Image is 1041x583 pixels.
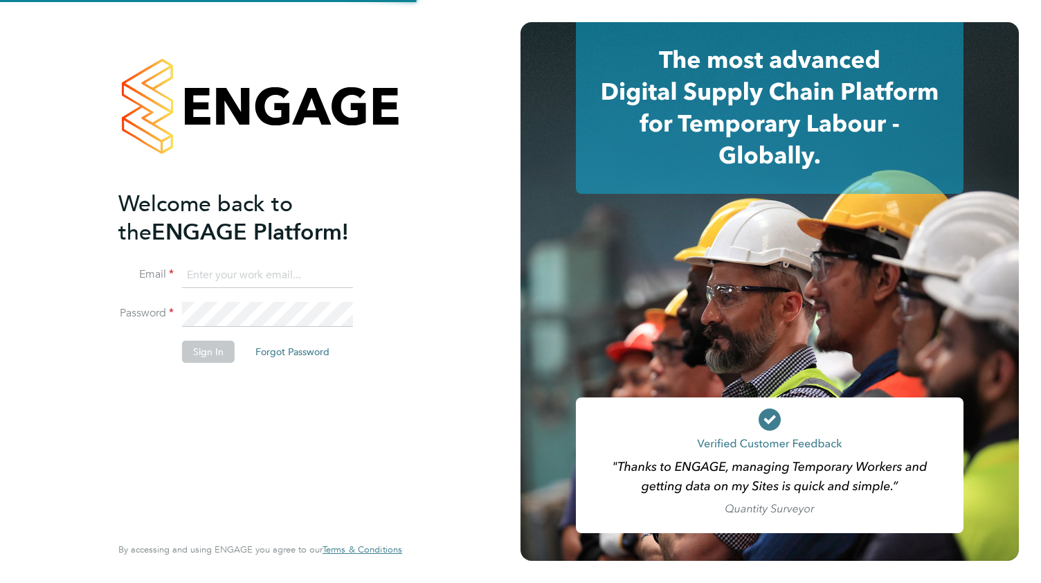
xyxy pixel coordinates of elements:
span: Terms & Conditions [323,544,402,555]
button: Sign In [182,341,235,363]
span: Welcome back to the [118,190,293,246]
input: Enter your work email... [182,263,353,288]
a: Terms & Conditions [323,544,402,555]
label: Password [118,306,174,321]
button: Forgot Password [244,341,341,363]
label: Email [118,267,174,282]
h2: ENGAGE Platform! [118,190,388,246]
span: By accessing and using ENGAGE you agree to our [118,544,402,555]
